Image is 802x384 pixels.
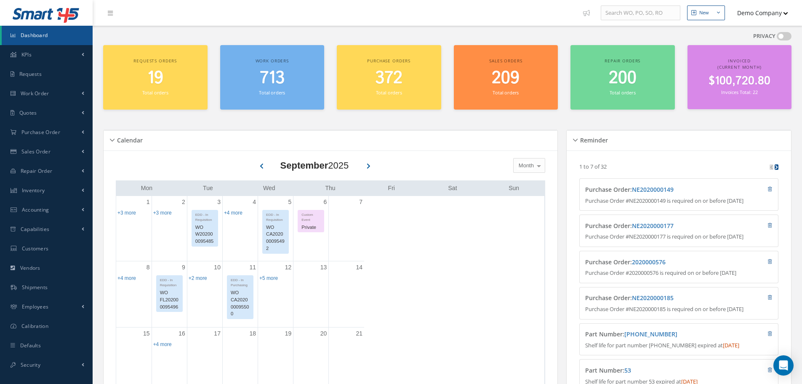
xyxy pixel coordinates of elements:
small: Total orders [259,89,285,96]
a: September 17, 2025 [212,328,222,340]
span: Month [517,161,534,170]
small: Total orders [376,89,402,96]
span: Shipments [22,284,48,291]
a: Requests orders 19 Total orders [103,45,208,110]
div: EDD - In Requisition [192,210,218,223]
a: Show 2 more events [189,275,207,281]
p: Purchase Order #NE2020000177 is required on or before [DATE] [585,233,773,241]
span: Employees [22,303,49,310]
h4: Purchase Order [585,295,723,302]
td: September 7, 2025 [329,196,364,261]
span: 372 [375,66,402,90]
h4: Purchase Order [585,186,723,193]
button: New [687,5,725,20]
td: September 8, 2025 [116,261,152,328]
a: September 20, 2025 [319,328,329,340]
span: : [630,258,666,266]
a: 53 [624,366,631,374]
a: September 6, 2025 [322,196,329,208]
small: Invoices Total: 22 [721,89,757,95]
span: Customers [22,245,49,252]
td: September 6, 2025 [293,196,329,261]
a: September 12, 2025 [283,261,293,274]
a: Show 5 more events [259,275,278,281]
small: Total orders [610,89,636,96]
div: Custom Event [298,210,324,223]
a: Monday [139,183,154,193]
span: Work orders [256,58,289,64]
span: 209 [492,66,520,90]
a: September 2, 2025 [180,196,187,208]
a: Wednesday [261,183,277,193]
div: Private [298,223,324,232]
div: Open Intercom Messenger [773,355,794,376]
small: Total orders [493,89,519,96]
a: Show 4 more events [117,275,136,281]
h5: Reminder [578,134,608,144]
span: Vendors [20,264,40,271]
td: September 4, 2025 [222,196,258,261]
button: Demo Company [729,5,788,21]
td: September 13, 2025 [293,261,329,328]
span: Requests orders [133,58,177,64]
a: September 4, 2025 [251,196,258,208]
a: September 9, 2025 [180,261,187,274]
a: September 14, 2025 [354,261,364,274]
div: WO W202000095485 [192,223,218,246]
div: 2025 [280,158,349,172]
td: September 10, 2025 [187,261,222,328]
span: $100,720.80 [709,73,770,89]
a: Tuesday [201,183,215,193]
a: September 11, 2025 [248,261,258,274]
span: : [623,330,677,338]
span: Purchase Order [21,129,60,136]
span: Quotes [19,109,37,116]
td: September 5, 2025 [258,196,293,261]
span: 19 [147,66,163,90]
a: September 21, 2025 [354,328,364,340]
span: (Current Month) [717,64,762,70]
td: September 3, 2025 [187,196,222,261]
span: Sales orders [489,58,522,64]
span: Inventory [22,187,45,194]
a: September 8, 2025 [145,261,152,274]
a: Sunday [507,183,521,193]
a: Purchase orders 372 Total orders [337,45,441,110]
span: Invoiced [728,58,751,64]
span: Security [21,361,40,368]
a: Dashboard [2,26,93,45]
a: Show 3 more events [117,210,136,216]
a: September 15, 2025 [141,328,152,340]
h4: Purchase Order [585,259,723,266]
p: 1 to 7 of 32 [579,163,607,170]
a: September 16, 2025 [177,328,187,340]
td: September 2, 2025 [152,196,187,261]
input: Search WO, PO, SO, RO [601,5,680,21]
a: NE2020000185 [632,294,674,302]
small: Total orders [142,89,168,96]
span: KPIs [21,51,32,58]
a: Repair orders 200 Total orders [570,45,675,110]
a: [PHONE_NUMBER] [624,330,677,338]
a: September 5, 2025 [286,196,293,208]
b: September [280,160,328,171]
a: September 7, 2025 [357,196,364,208]
span: Defaults [20,342,41,349]
div: EDD - In Purchasing [227,276,253,288]
a: September 18, 2025 [248,328,258,340]
span: Work Order [21,90,49,97]
p: Shelf life for part number [PHONE_NUMBER] expired at [585,341,773,350]
a: NE2020000177 [632,222,674,230]
span: Sales Order [21,148,51,155]
span: : [623,366,631,374]
div: New [699,9,709,16]
p: Purchase Order #NE2020000149 is required on or before [DATE] [585,197,773,205]
a: Thursday [323,183,337,193]
a: Saturday [447,183,459,193]
h4: Part Number [585,367,723,374]
a: September 10, 2025 [212,261,222,274]
a: September 13, 2025 [319,261,329,274]
span: [DATE] [723,341,739,349]
a: Sales orders 209 Total orders [454,45,558,110]
h5: Calendar [115,134,143,144]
